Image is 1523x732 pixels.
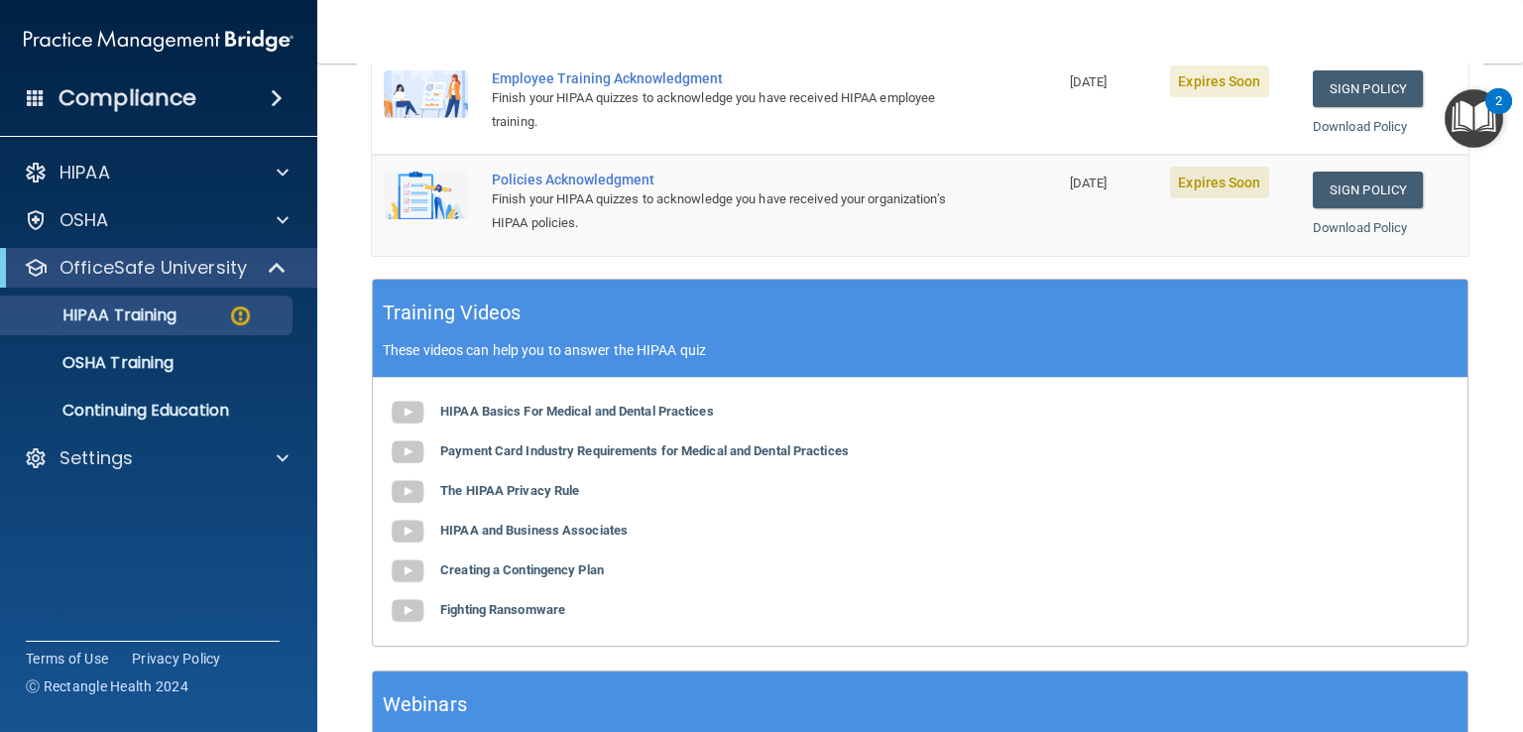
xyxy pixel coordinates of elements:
[1445,89,1503,148] button: Open Resource Center, 2 new notifications
[388,512,427,551] img: gray_youtube_icon.38fcd6cc.png
[388,393,427,432] img: gray_youtube_icon.38fcd6cc.png
[24,208,289,232] a: OSHA
[440,443,849,458] b: Payment Card Industry Requirements for Medical and Dental Practices
[1170,65,1268,97] span: Expires Soon
[132,649,221,669] a: Privacy Policy
[24,21,293,61] img: PMB logo
[24,256,288,280] a: OfficeSafe University
[59,161,110,184] p: HIPAA
[1495,101,1502,127] div: 2
[388,591,427,631] img: gray_youtube_icon.38fcd6cc.png
[1070,176,1108,190] span: [DATE]
[383,687,467,722] h5: Webinars
[440,483,579,498] b: The HIPAA Privacy Rule
[59,446,133,470] p: Settings
[388,551,427,591] img: gray_youtube_icon.38fcd6cc.png
[13,305,176,325] p: HIPAA Training
[13,401,284,421] p: Continuing Education
[492,172,959,187] div: Policies Acknowledgment
[440,523,628,538] b: HIPAA and Business Associates
[1170,167,1268,198] span: Expires Soon
[228,304,253,328] img: warning-circle.0cc9ac19.png
[26,676,188,696] span: Ⓒ Rectangle Health 2024
[24,161,289,184] a: HIPAA
[383,342,1458,358] p: These videos can help you to answer the HIPAA quiz
[59,208,109,232] p: OSHA
[1313,119,1408,134] a: Download Policy
[1313,70,1423,107] a: Sign Policy
[1070,74,1108,89] span: [DATE]
[440,404,714,419] b: HIPAA Basics For Medical and Dental Practices
[13,353,174,373] p: OSHA Training
[492,86,959,134] div: Finish your HIPAA quizzes to acknowledge you have received HIPAA employee training.
[1313,172,1423,208] a: Sign Policy
[440,562,604,577] b: Creating a Contingency Plan
[59,84,196,112] h4: Compliance
[1313,220,1408,235] a: Download Policy
[440,602,565,617] b: Fighting Ransomware
[24,446,289,470] a: Settings
[388,472,427,512] img: gray_youtube_icon.38fcd6cc.png
[492,70,959,86] div: Employee Training Acknowledgment
[388,432,427,472] img: gray_youtube_icon.38fcd6cc.png
[383,296,522,330] h5: Training Videos
[492,187,959,235] div: Finish your HIPAA quizzes to acknowledge you have received your organization’s HIPAA policies.
[59,256,247,280] p: OfficeSafe University
[26,649,108,669] a: Terms of Use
